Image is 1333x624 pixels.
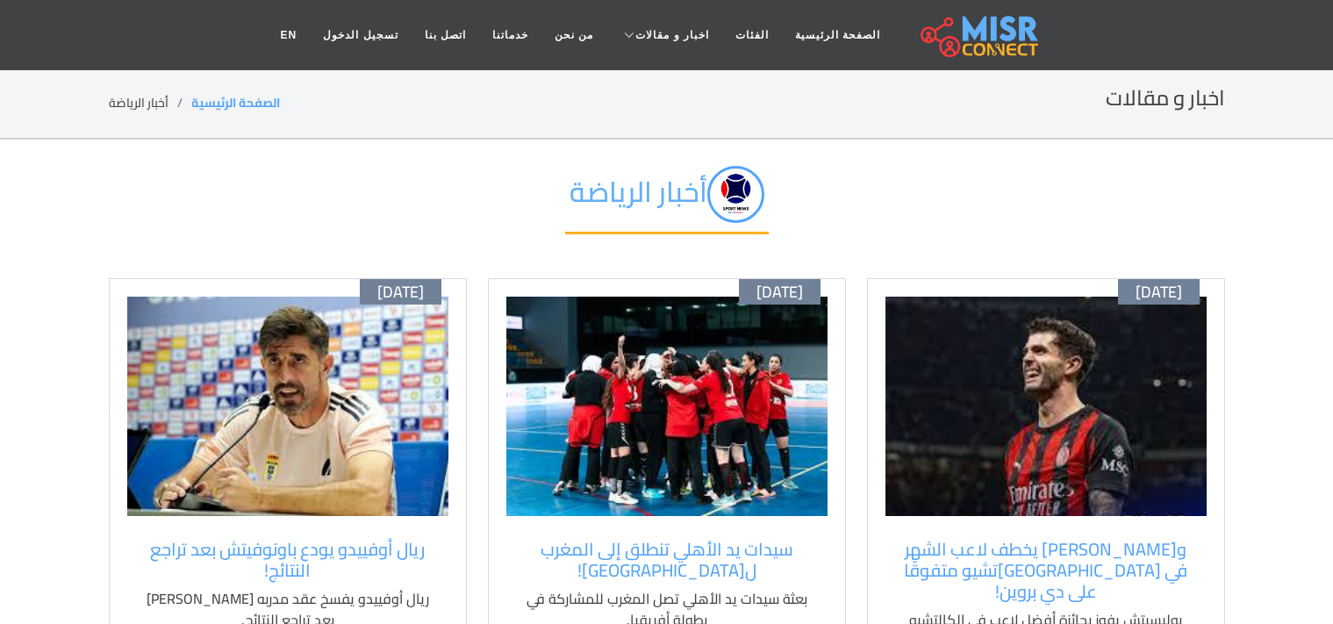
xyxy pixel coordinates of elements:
[565,166,769,234] h2: أخبار الرياضة
[885,297,1207,516] img: كريستيان بوليسيتش بقميص ميلان خلال مباراة في الدوري الإيطالي.
[109,94,191,112] li: أخبار الرياضة
[1136,283,1182,302] span: [DATE]
[1106,86,1225,111] h2: اخبار و مقالات
[635,27,709,43] span: اخبار و مقالات
[782,18,893,52] a: الصفحة الرئيسية
[136,539,440,581] a: ريال أوفييدو يودع باونوفيتش بعد تراجع النتائج!
[127,297,448,516] img: فيلكو باونوفيتش مدرب ريال أوفييدو خلال مباراة.
[310,18,411,52] a: تسجيل الدخول
[268,18,311,52] a: EN
[191,91,280,114] a: الصفحة الرئيسية
[921,13,1038,57] img: main.misr_connect
[606,18,722,52] a: اخبار و مقالات
[894,539,1198,602] a: و[PERSON_NAME] يخطف لاعب الشهر في [GEOGRAPHIC_DATA]تشيو متفوقًا على دي بروين!
[506,297,828,516] img: فريق سيدات يد الأهلي أثناء تدريباتهم قبل البطولة الأفريقية.
[541,18,606,52] a: من نحن
[756,283,803,302] span: [DATE]
[707,166,764,223] img: 6ID61bWmfYNJ38VrOyMM.png
[722,18,782,52] a: الفئات
[412,18,479,52] a: اتصل بنا
[479,18,541,52] a: خدماتنا
[377,283,424,302] span: [DATE]
[515,539,819,581] a: سيدات يد الأهلي تنطلق إلى المغرب ل[GEOGRAPHIC_DATA]!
